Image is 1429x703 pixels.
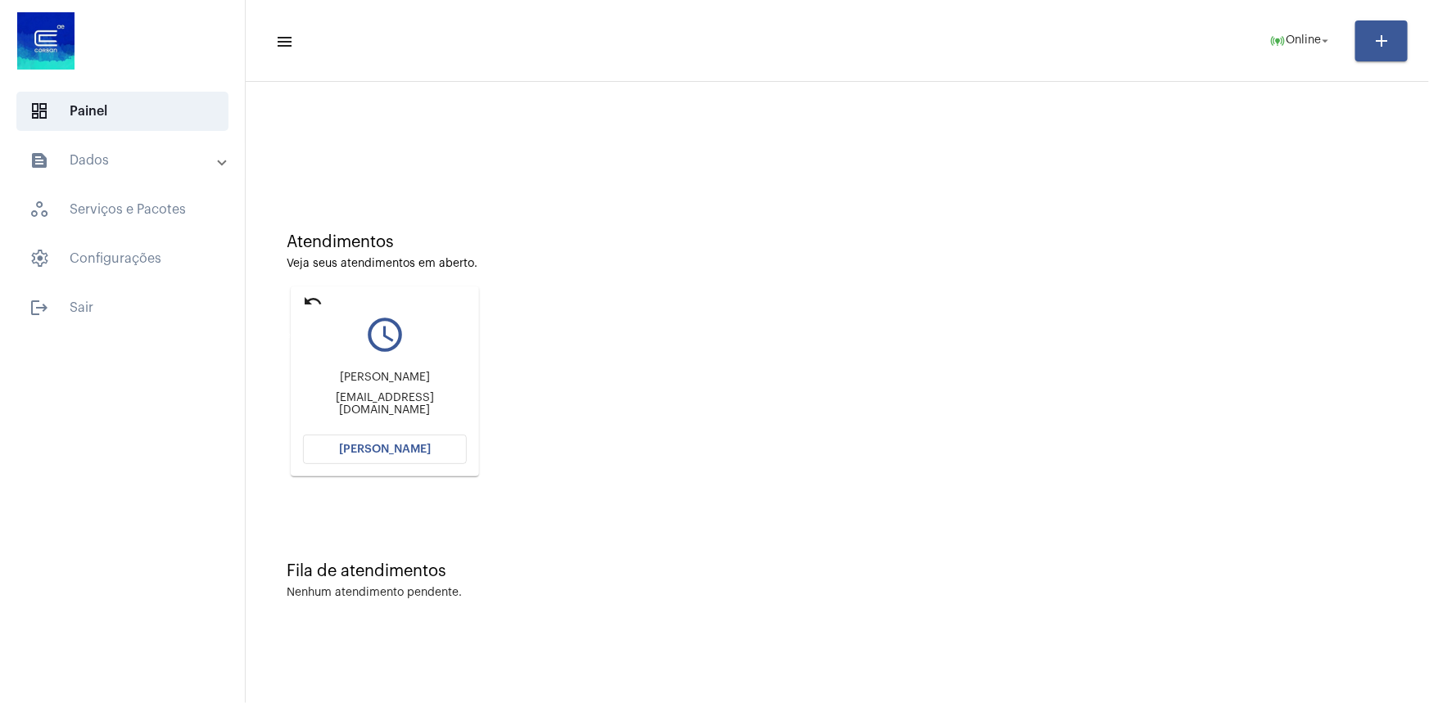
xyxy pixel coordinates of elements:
div: Fila de atendimentos [287,562,1388,580]
mat-icon: sidenav icon [29,151,49,170]
mat-icon: sidenav icon [275,32,292,52]
button: [PERSON_NAME] [303,435,467,464]
div: [EMAIL_ADDRESS][DOMAIN_NAME] [303,392,467,417]
div: Veja seus atendimentos em aberto. [287,258,1388,270]
mat-panel-title: Dados [29,151,219,170]
mat-icon: undo [303,291,323,311]
div: Atendimentos [287,233,1388,251]
span: sidenav icon [29,101,49,121]
span: sidenav icon [29,200,49,219]
span: Painel [16,92,228,131]
span: Serviços e Pacotes [16,190,228,229]
mat-icon: add [1372,31,1391,51]
button: Online [1259,25,1342,57]
span: [PERSON_NAME] [339,444,431,455]
mat-icon: online_prediction [1269,33,1286,49]
img: d4669ae0-8c07-2337-4f67-34b0df7f5ae4.jpeg [13,8,79,74]
mat-icon: arrow_drop_down [1318,34,1332,48]
div: [PERSON_NAME] [303,372,467,384]
mat-expansion-panel-header: sidenav iconDados [10,141,245,180]
span: Configurações [16,239,228,278]
span: Online [1286,35,1321,47]
mat-icon: sidenav icon [29,298,49,318]
div: Devolver para fila [274,327,354,345]
span: Sair [16,288,228,327]
div: Nenhum atendimento pendente. [287,587,462,599]
span: sidenav icon [29,249,49,268]
mat-icon: query_builder [303,314,467,355]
